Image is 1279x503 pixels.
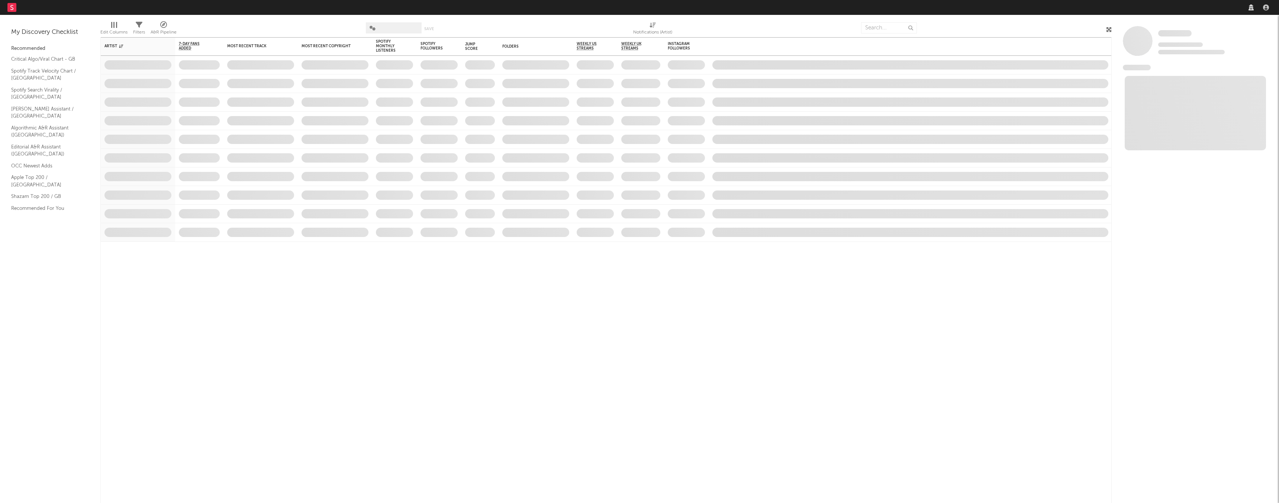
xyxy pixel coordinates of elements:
[621,42,649,51] span: Weekly UK Streams
[376,39,402,53] div: Spotify Monthly Listeners
[424,27,434,31] button: Save
[11,204,82,212] a: Recommended For You
[11,192,82,201] a: Shazam Top 200 / GB
[11,105,82,120] a: [PERSON_NAME] Assistant / [GEOGRAPHIC_DATA]
[100,28,128,37] div: Edit Columns
[1158,50,1225,54] span: 0 fans last week
[633,19,672,40] div: Notifications (Artist)
[1123,65,1151,70] span: News Feed
[133,28,145,37] div: Filters
[861,22,917,33] input: Search...
[11,124,82,139] a: Algorithmic A&R Assistant ([GEOGRAPHIC_DATA])
[302,44,357,48] div: Most Recent Copyright
[11,162,82,170] a: OCC Newest Adds
[421,42,447,51] div: Spotify Followers
[104,44,160,48] div: Artist
[11,28,89,37] div: My Discovery Checklist
[151,28,177,37] div: A&R Pipeline
[133,19,145,40] div: Filters
[151,19,177,40] div: A&R Pipeline
[1158,30,1192,36] span: Some Artist
[11,44,89,53] div: Recommended
[179,42,209,51] span: 7-Day Fans Added
[465,42,484,51] div: Jump Score
[1158,30,1192,37] a: Some Artist
[633,28,672,37] div: Notifications (Artist)
[100,19,128,40] div: Edit Columns
[11,173,82,189] a: Apple Top 200 / [GEOGRAPHIC_DATA]
[668,42,694,51] div: Instagram Followers
[502,44,558,49] div: Folders
[11,143,82,158] a: Editorial A&R Assistant ([GEOGRAPHIC_DATA])
[577,42,603,51] span: Weekly US Streams
[11,67,82,82] a: Spotify Track Velocity Chart / [GEOGRAPHIC_DATA]
[11,86,82,101] a: Spotify Search Virality / [GEOGRAPHIC_DATA]
[11,55,82,63] a: Critical Algo/Viral Chart - GB
[1158,42,1203,47] span: Tracking Since: [DATE]
[227,44,283,48] div: Most Recent Track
